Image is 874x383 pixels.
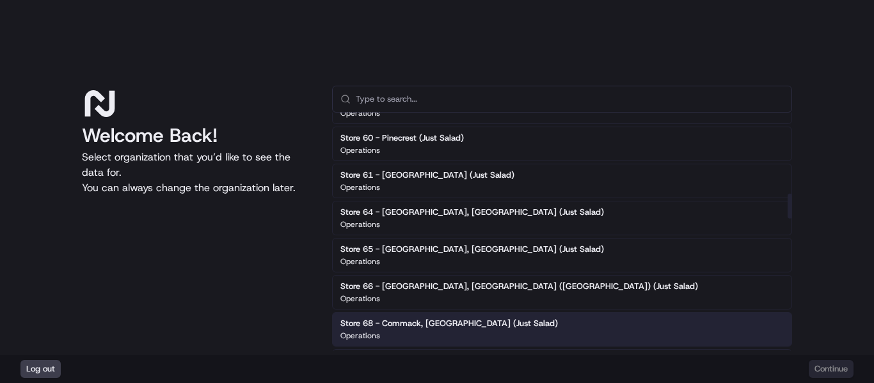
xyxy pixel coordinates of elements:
[340,331,380,341] p: Operations
[340,207,604,218] h2: Store 64 - [GEOGRAPHIC_DATA], [GEOGRAPHIC_DATA] (Just Salad)
[82,124,312,147] h1: Welcome Back!
[340,108,380,118] p: Operations
[340,145,380,155] p: Operations
[82,150,312,196] p: Select organization that you’d like to see the data for. You can always change the organization l...
[340,256,380,267] p: Operations
[340,281,698,292] h2: Store 66 - [GEOGRAPHIC_DATA], [GEOGRAPHIC_DATA] ([GEOGRAPHIC_DATA]) (Just Salad)
[340,244,604,255] h2: Store 65 - [GEOGRAPHIC_DATA], [GEOGRAPHIC_DATA] (Just Salad)
[20,360,61,378] button: Log out
[340,293,380,304] p: Operations
[356,86,784,112] input: Type to search...
[340,219,380,230] p: Operations
[340,182,380,192] p: Operations
[340,169,514,181] h2: Store 61 - [GEOGRAPHIC_DATA] (Just Salad)
[340,318,558,329] h2: Store 68 - Commack, [GEOGRAPHIC_DATA] (Just Salad)
[340,132,464,144] h2: Store 60 - Pinecrest (Just Salad)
